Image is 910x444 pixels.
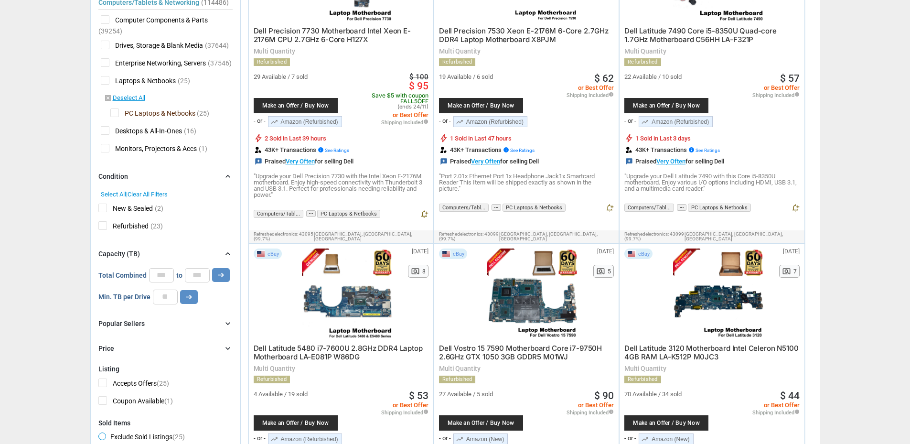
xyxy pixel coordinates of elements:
[347,74,428,111] a: $ 100 $ 95 Save $5 with coupon FALL5OFF(ends 24/11)
[101,15,208,27] span: Computer Components & Parts
[411,267,420,276] span: pageview
[254,344,423,361] span: Dell Latitude 5480 i7-7600U 2.8GHz DDR4 Laptop Motherboard LA-E081P W86DG
[101,58,206,70] span: Enterprise Networking, Servers
[104,94,145,103] a: disabled_by_defaultDeselect All
[223,344,233,353] i: chevron_right
[164,397,173,405] span: (1)
[492,204,501,211] button: more_horiz
[782,267,791,276] span: pageview
[442,250,450,257] img: USA Flag
[254,173,428,198] p: "Upgrade your Dell Precision 7730 with the Intel Xeon E-2176M motherboard. Enjoy high-speed conne...
[98,396,173,408] span: Coupon Available
[639,116,713,127] a: trending_upAmazon (Refurbished)
[510,148,535,153] span: See Ratings
[624,391,682,397] span: 70 Available / 34 sold
[453,116,527,127] a: trending_upAmazon (Refurbished)
[317,210,380,218] span: PC Laptops & Netbooks
[254,48,428,54] span: Multi Quantity
[444,420,518,426] span: Make an Offer / Buy Now
[254,58,290,66] div: Refurbished
[624,204,674,212] span: Computers/Tabl...
[439,58,475,66] div: Refurbished
[98,433,185,444] span: Exclude Sold Listings
[98,249,140,259] div: Capacity (TB)
[471,158,500,165] a: Very Often
[223,172,233,181] i: chevron_right
[155,205,163,212] span: (2)
[254,133,263,143] i: bolt
[347,74,428,81] span: $ 100
[270,435,278,443] span: trending_up
[696,148,720,153] span: See Ratings
[439,391,493,397] span: 27 Available / 5 sold
[258,103,333,108] span: Make an Offer / Buy Now
[450,147,535,153] span: 43K+ Transactions
[638,251,650,257] span: eBay
[450,135,512,141] span: 1 Sold in Last 47 hours
[597,249,614,254] span: [DATE]
[656,158,685,165] a: Very Often
[258,420,333,426] span: Make an Offer / Buy Now
[101,144,197,156] span: Monitors, Projectors & Accs
[608,269,611,274] span: 5
[412,249,428,254] span: [DATE]
[128,191,168,198] span: Clear All Filters
[794,92,800,97] i: info
[254,231,298,237] span: refreshedelectronics:
[625,158,633,165] i: reviews
[216,271,225,280] i: arrow_right_alt
[594,74,614,84] a: $ 62
[780,74,800,84] a: $ 57
[677,204,686,211] button: more_horiz
[439,344,602,361] span: Dell Vostro 15 7590 Motherboard Core i7-9750H 2.6GHz GTX 1050 3GB GDDR5 M01WJ
[347,81,428,91] span: $ 95
[499,232,614,241] span: [GEOGRAPHIC_DATA], [GEOGRAPHIC_DATA],[GEOGRAPHIC_DATA]
[594,391,614,401] a: $ 90
[624,173,799,192] p: "Upgrade your Dell Latitude 7490 with this Core i5-8350U motherboard. Enjoy various I/O options i...
[752,409,800,415] span: Shipping Included
[195,108,209,120] span: (25)
[626,147,632,153] img: review.svg
[98,272,147,279] span: Total Combined
[184,127,196,135] span: (16)
[503,204,566,212] span: PC Laptops & Netbooks
[98,27,122,35] span: (39254)
[567,409,614,415] span: Shipping Included
[624,26,777,44] span: Dell Latitude 7490 Core i5-8350U Quad-core 1.7GHz Motherboard C56HH LA-F321P
[265,135,326,141] span: 2 Sold in Last 39 hours
[627,250,636,257] img: USA Flag
[347,104,428,109] span: (ends 24/11)
[254,88,348,113] a: Make an Offer / Buy Now
[439,435,451,441] div: - or -
[641,118,649,126] span: trending_up
[381,409,428,415] span: Shipping Included
[268,116,342,127] a: trending_upAmazon (Refurbished)
[104,94,112,102] i: disabled_by_default
[440,147,447,153] img: review.svg
[98,172,128,181] div: Condition
[286,158,315,165] a: Very Often
[208,59,232,67] span: (37546)
[347,112,428,118] span: or Best Offer
[624,365,799,372] span: Multi Quantity
[420,210,428,218] i: notification_add
[794,409,800,414] i: info
[101,191,230,198] div: |
[624,376,661,383] div: Refurbished
[98,379,169,390] span: Accepts Offers
[409,391,428,401] a: $ 53
[180,290,198,304] button: arrow_right_alt
[624,435,636,441] div: - or -
[150,222,163,230] span: (23)
[439,406,539,431] a: Make an Offer / Buy Now
[257,250,265,257] img: USA Flag
[685,232,799,241] span: [GEOGRAPHIC_DATA], [GEOGRAPHIC_DATA],[GEOGRAPHIC_DATA]
[439,88,539,113] a: Make an Offer / Buy Now
[629,420,704,426] span: Make an Offer / Buy Now
[254,158,353,165] div: Praised for selling Dell
[347,93,428,109] span: Save $5 with coupon FALL5OFF
[635,135,691,141] span: 1 Sold in Last 3 days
